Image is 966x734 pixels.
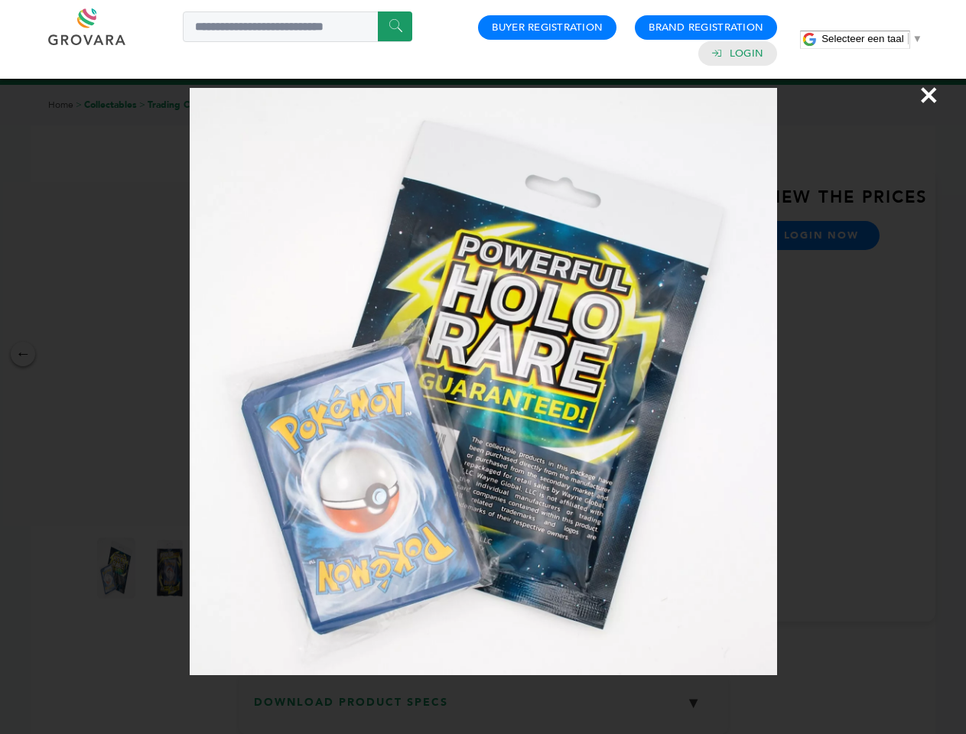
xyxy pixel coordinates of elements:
[912,33,922,44] span: ▼
[649,21,763,34] a: Brand Registration
[730,47,763,60] a: Login
[908,33,909,44] span: ​
[919,73,939,116] span: ×
[821,33,922,44] a: Selecteer een taal​
[183,11,412,42] input: Search a product or brand...
[821,33,903,44] span: Selecteer een taal
[190,88,777,675] img: Image Preview
[492,21,603,34] a: Buyer Registration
